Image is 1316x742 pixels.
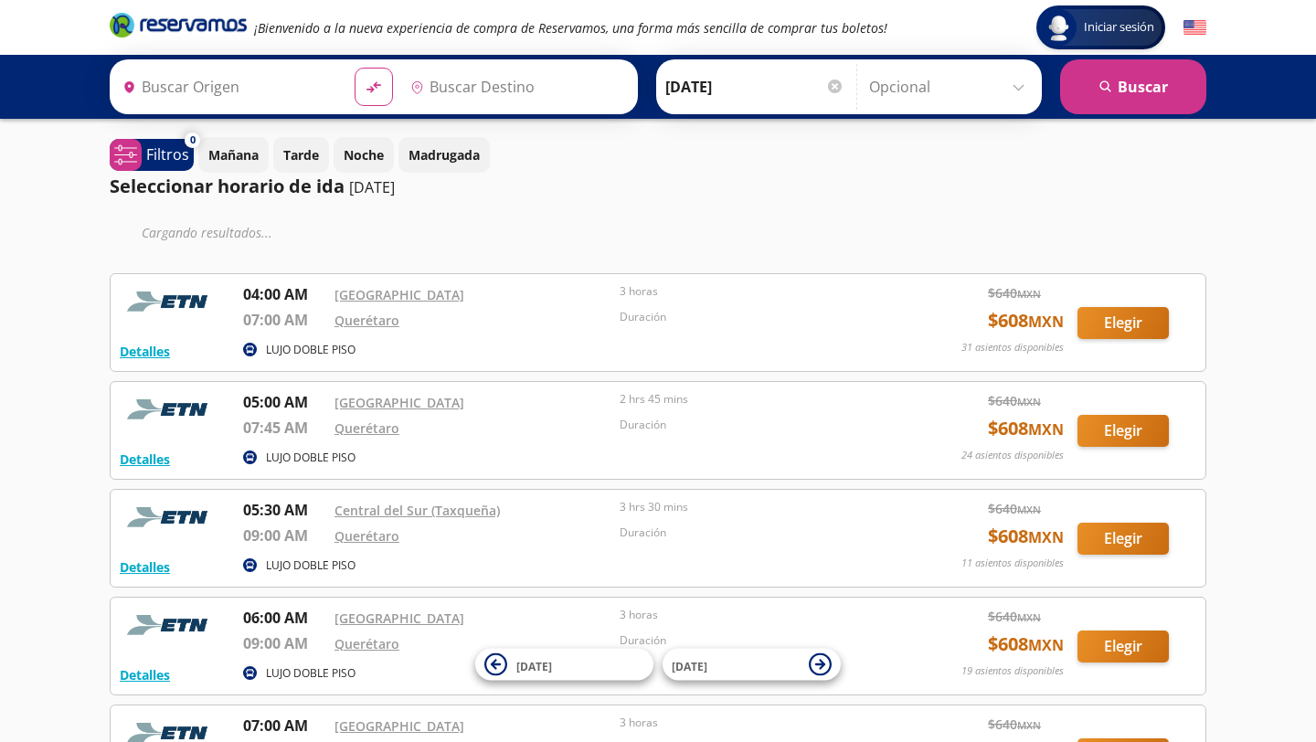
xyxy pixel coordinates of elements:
[334,635,399,652] a: Querétaro
[961,340,1064,355] p: 31 asientos disponibles
[334,394,464,411] a: [GEOGRAPHIC_DATA]
[120,557,170,577] button: Detalles
[1077,415,1169,447] button: Elegir
[243,607,325,629] p: 06:00 AM
[110,139,194,171] button: 0Filtros
[1017,287,1041,301] small: MXN
[988,607,1041,626] span: $ 640
[988,415,1064,442] span: $ 608
[334,286,464,303] a: [GEOGRAPHIC_DATA]
[334,502,500,519] a: Central del Sur (Taxqueña)
[273,137,329,173] button: Tarde
[665,64,844,110] input: Elegir Fecha
[409,145,480,164] p: Madrugada
[620,309,896,325] p: Duración
[516,658,552,673] span: [DATE]
[266,557,356,574] p: LUJO DOBLE PISO
[620,283,896,300] p: 3 horas
[1060,59,1206,114] button: Buscar
[961,556,1064,571] p: 11 asientos disponibles
[961,663,1064,679] p: 19 asientos disponibles
[620,391,896,408] p: 2 hrs 45 mins
[988,283,1041,302] span: $ 640
[672,658,707,673] span: [DATE]
[142,224,272,241] em: Cargando resultados ...
[208,145,259,164] p: Mañana
[1017,395,1041,408] small: MXN
[620,632,896,649] p: Duración
[1028,527,1064,547] small: MXN
[243,283,325,305] p: 04:00 AM
[1077,18,1162,37] span: Iniciar sesión
[988,391,1041,410] span: $ 640
[344,145,384,164] p: Noche
[869,64,1033,110] input: Opcional
[334,717,464,735] a: [GEOGRAPHIC_DATA]
[961,448,1064,463] p: 24 asientos disponibles
[243,417,325,439] p: 07:45 AM
[120,607,220,643] img: RESERVAMOS
[190,132,196,148] span: 0
[334,137,394,173] button: Noche
[120,499,220,535] img: RESERVAMOS
[110,11,247,38] i: Brand Logo
[988,631,1064,658] span: $ 608
[120,391,220,428] img: RESERVAMOS
[334,312,399,329] a: Querétaro
[1028,635,1064,655] small: MXN
[146,143,189,165] p: Filtros
[110,173,345,200] p: Seleccionar horario de ida
[663,649,841,681] button: [DATE]
[988,523,1064,550] span: $ 608
[334,419,399,437] a: Querétaro
[349,176,395,198] p: [DATE]
[283,145,319,164] p: Tarde
[1028,312,1064,332] small: MXN
[1077,631,1169,662] button: Elegir
[115,64,340,110] input: Buscar Origen
[266,665,356,682] p: LUJO DOBLE PISO
[266,342,356,358] p: LUJO DOBLE PISO
[988,307,1064,334] span: $ 608
[243,632,325,654] p: 09:00 AM
[243,309,325,331] p: 07:00 AM
[120,665,170,684] button: Detalles
[110,11,247,44] a: Brand Logo
[1077,523,1169,555] button: Elegir
[243,525,325,546] p: 09:00 AM
[1077,307,1169,339] button: Elegir
[620,525,896,541] p: Duración
[243,499,325,521] p: 05:30 AM
[120,450,170,469] button: Detalles
[475,649,653,681] button: [DATE]
[398,137,490,173] button: Madrugada
[620,715,896,731] p: 3 horas
[1017,610,1041,624] small: MXN
[620,607,896,623] p: 3 horas
[198,137,269,173] button: Mañana
[120,283,220,320] img: RESERVAMOS
[1028,419,1064,440] small: MXN
[120,342,170,361] button: Detalles
[334,609,464,627] a: [GEOGRAPHIC_DATA]
[243,391,325,413] p: 05:00 AM
[254,19,887,37] em: ¡Bienvenido a la nueva experiencia de compra de Reservamos, una forma más sencilla de comprar tus...
[620,417,896,433] p: Duración
[988,715,1041,734] span: $ 640
[403,64,628,110] input: Buscar Destino
[1017,503,1041,516] small: MXN
[243,715,325,737] p: 07:00 AM
[334,527,399,545] a: Querétaro
[266,450,356,466] p: LUJO DOBLE PISO
[620,499,896,515] p: 3 hrs 30 mins
[1017,718,1041,732] small: MXN
[1183,16,1206,39] button: English
[988,499,1041,518] span: $ 640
